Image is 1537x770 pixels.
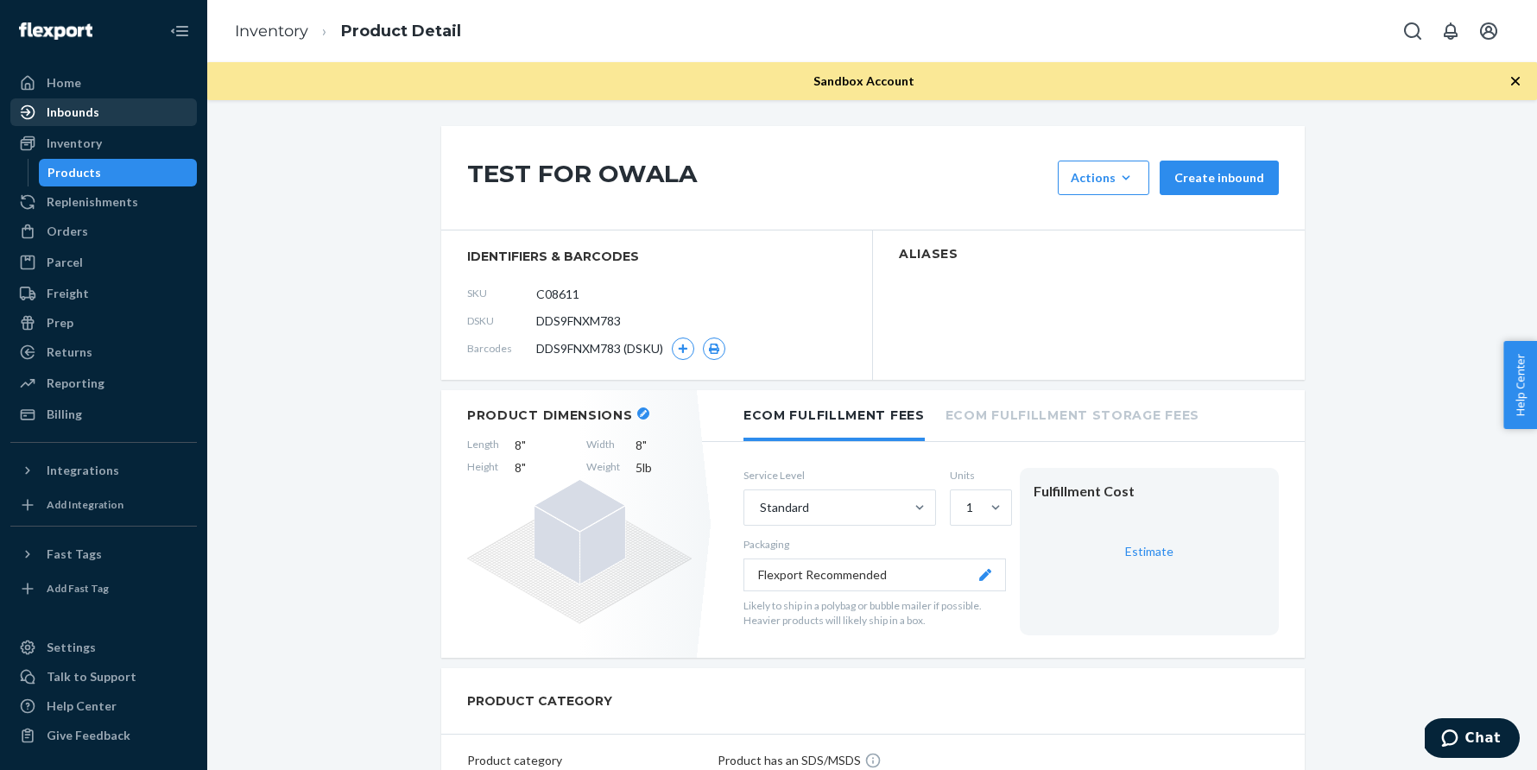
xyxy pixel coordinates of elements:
button: Give Feedback [10,722,197,749]
a: Settings [10,634,197,661]
a: Home [10,69,197,97]
p: Likely to ship in a polybag or bubble mailer if possible. Heavier products will likely ship in a ... [743,598,1006,628]
span: 8 [515,459,571,477]
a: Freight [10,280,197,307]
span: " [642,438,647,452]
span: identifiers & barcodes [467,248,846,265]
div: Orders [47,223,88,240]
a: Billing [10,401,197,428]
span: Barcodes [467,341,536,356]
a: Reporting [10,369,197,397]
button: Close Navigation [162,14,197,48]
div: Inventory [47,135,102,152]
a: Inventory [235,22,308,41]
span: Sandbox Account [813,73,914,88]
a: Products [39,159,198,186]
p: Packaging [743,537,1006,552]
button: Integrations [10,457,197,484]
div: Actions [1071,169,1136,186]
div: Standard [760,499,809,516]
a: Prep [10,309,197,337]
div: Reporting [47,375,104,392]
div: Inbounds [47,104,99,121]
h2: Aliases [899,248,1279,261]
ol: breadcrumbs [221,6,475,57]
input: Standard [758,499,760,516]
div: Home [47,74,81,92]
span: Width [586,437,620,454]
span: " [522,460,526,475]
button: Open notifications [1433,14,1468,48]
div: Add Fast Tag [47,581,109,596]
div: Add Integration [47,497,123,512]
button: Fast Tags [10,540,197,568]
li: Ecom Fulfillment Storage Fees [946,390,1199,438]
span: Height [467,459,499,477]
button: Create inbound [1160,161,1279,195]
label: Service Level [743,468,936,483]
a: Parcel [10,249,197,276]
button: Help Center [1503,341,1537,429]
div: Parcel [47,254,83,271]
input: 1 [965,499,966,516]
p: Product category [467,752,683,769]
button: Flexport Recommended [743,559,1006,591]
div: Replenishments [47,193,138,211]
label: Units [950,468,1006,483]
div: Fast Tags [47,546,102,563]
span: 5 lb [636,459,692,477]
span: 8 [515,437,571,454]
a: Returns [10,338,197,366]
div: Freight [47,285,89,302]
span: SKU [467,286,536,300]
div: Prep [47,314,73,331]
a: Replenishments [10,188,197,216]
h1: TEST FOR OWALA [467,161,1049,195]
a: Product Detail [341,22,461,41]
span: Weight [586,459,620,477]
span: DDS9FNXM783 (DSKU) [536,340,663,357]
div: Fulfillment Cost [1034,482,1265,502]
a: Orders [10,218,197,245]
p: Product has an SDS/MSDS [718,752,861,769]
button: Actions [1058,161,1149,195]
span: Length [467,437,499,454]
a: Inbounds [10,98,197,126]
h2: Product Dimensions [467,407,633,423]
a: Estimate [1125,544,1173,559]
li: Ecom Fulfillment Fees [743,390,925,441]
span: DSKU [467,313,536,328]
button: Talk to Support [10,663,197,691]
div: Integrations [47,462,119,479]
div: 1 [966,499,973,516]
div: Give Feedback [47,727,130,744]
div: Billing [47,406,82,423]
button: Open account menu [1471,14,1506,48]
span: " [522,438,526,452]
div: Talk to Support [47,668,136,685]
div: Settings [47,639,96,656]
a: Add Integration [10,491,197,519]
span: 8 [636,437,692,454]
img: Flexport logo [19,22,92,40]
span: DDS9FNXM783 [536,312,621,330]
div: Help Center [47,697,117,715]
iframe: Opens a widget where you can chat to one of our agents [1425,718,1520,761]
div: Returns [47,344,92,361]
a: Add Fast Tag [10,575,197,603]
h2: PRODUCT CATEGORY [467,685,612,716]
button: Open Search Box [1395,14,1430,48]
a: Help Center [10,692,197,720]
a: Inventory [10,129,197,157]
div: Products [47,164,101,181]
